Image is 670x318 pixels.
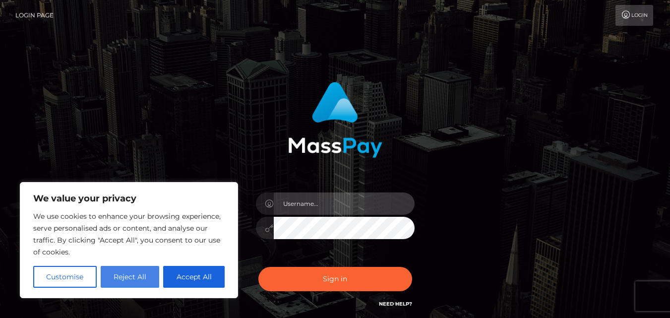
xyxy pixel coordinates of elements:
button: Accept All [163,266,225,288]
a: Login Page [15,5,54,26]
input: Username... [274,192,415,215]
button: Reject All [101,266,160,288]
p: We value your privacy [33,192,225,204]
button: Sign in [258,267,412,291]
p: We use cookies to enhance your browsing experience, serve personalised ads or content, and analys... [33,210,225,258]
div: We value your privacy [20,182,238,298]
a: Need Help? [379,301,412,307]
img: MassPay Login [288,82,382,158]
button: Customise [33,266,97,288]
a: Login [615,5,653,26]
